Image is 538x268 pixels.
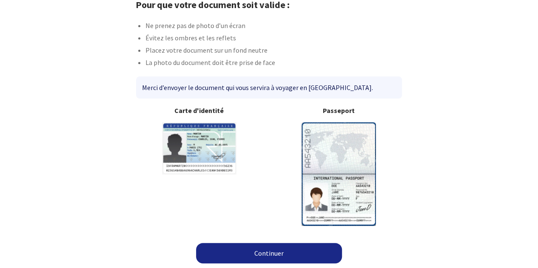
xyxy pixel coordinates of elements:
[145,33,402,45] li: Évitez les ombres et les reflets
[136,76,402,99] div: Merci d’envoyer le document qui vous servira à voyager en [GEOGRAPHIC_DATA].
[196,243,342,263] a: Continuer
[162,122,236,175] img: illuCNI.svg
[145,45,402,57] li: Placez votre document sur un fond neutre
[145,20,402,33] li: Ne prenez pas de photo d’un écran
[145,57,402,70] li: La photo du document doit être prise de face
[276,105,402,116] b: Passeport
[302,122,376,226] img: illuPasseport.svg
[136,105,262,116] b: Carte d'identité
